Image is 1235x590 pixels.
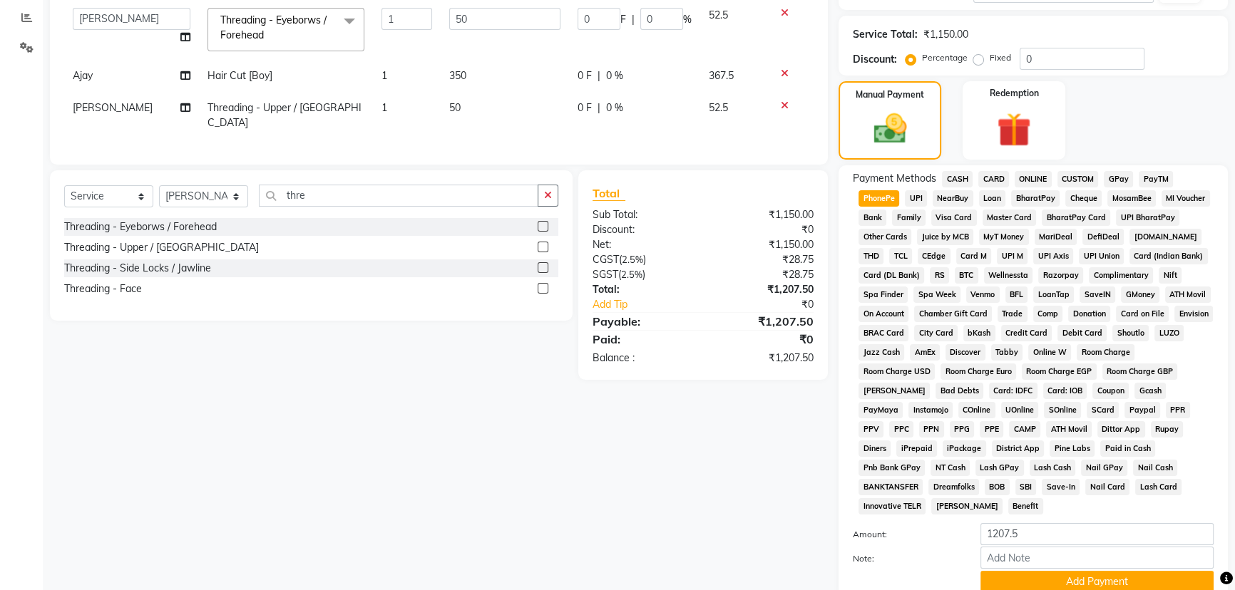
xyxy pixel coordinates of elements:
span: Loan [979,190,1006,207]
span: PPG [950,421,975,438]
img: _gift.svg [986,108,1042,151]
span: SCard [1087,402,1119,418]
span: GPay [1104,171,1133,187]
span: District App [992,440,1045,457]
span: Coupon [1092,383,1129,399]
label: Fixed [990,51,1011,64]
span: MariDeal [1035,229,1077,245]
span: CGST [593,253,619,266]
span: 52.5 [709,101,728,114]
span: Card M [956,248,992,264]
span: Threading - Eyeborws / Forehead [220,14,327,41]
img: _cash.svg [864,110,917,147]
span: 1 [381,101,387,114]
span: Lash Cash [1030,460,1076,476]
span: Comp [1033,306,1063,322]
span: 52.5 [709,9,728,21]
span: Total [593,186,625,201]
span: | [598,100,600,115]
span: BharatPay [1011,190,1060,207]
a: x [264,29,270,41]
span: Donation [1068,306,1110,322]
span: 0 % [606,68,623,83]
div: ( ) [582,267,703,282]
div: ₹0 [703,331,824,348]
span: PPC [889,421,913,438]
label: Percentage [922,51,968,64]
div: ₹1,150.00 [703,207,824,222]
div: ₹28.75 [703,252,824,267]
span: Nail Cash [1133,460,1177,476]
span: Chamber Gift Card [914,306,992,322]
span: Family [892,209,926,226]
div: Threading - Side Locks / Jawline [64,261,211,276]
span: MI Voucher [1162,190,1210,207]
span: Spa Week [913,286,960,303]
div: ₹1,207.50 [703,351,824,366]
span: Card on File [1116,306,1169,322]
span: MyT Money [979,229,1029,245]
input: Add Note [980,547,1214,569]
span: NT Cash [931,460,970,476]
span: [PERSON_NAME] [931,498,1003,514]
span: Nift [1159,267,1182,284]
div: ₹0 [703,222,824,237]
span: Trade [998,306,1028,322]
span: NearBuy [933,190,973,207]
span: LoanTap [1033,286,1074,303]
span: iPrepaid [896,440,937,457]
div: ₹1,150.00 [703,237,824,252]
div: Threading - Upper / [GEOGRAPHIC_DATA] [64,240,259,255]
span: Nail GPay [1081,460,1127,476]
span: CASH [942,171,973,187]
div: Discount: [853,52,897,67]
span: UPI BharatPay [1116,209,1179,226]
span: iPackage [943,440,986,457]
span: Razorpay [1038,267,1083,284]
span: SBI [1015,479,1037,495]
span: Card (DL Bank) [859,267,924,284]
div: Service Total: [853,27,918,42]
span: Venmo [966,286,1000,303]
span: Bank [859,209,886,226]
span: Pnb Bank GPay [859,460,925,476]
span: SOnline [1044,402,1081,418]
span: MosamBee [1107,190,1156,207]
span: BharatPay Card [1042,209,1110,226]
span: Visa Card [931,209,977,226]
div: Threading - Face [64,281,142,296]
span: BFL [1005,286,1028,303]
div: Total: [582,282,703,297]
span: bKash [963,325,995,341]
span: Discover [946,344,985,361]
span: UPI Axis [1033,248,1073,264]
span: 367.5 [709,69,734,82]
span: 1 [381,69,387,82]
span: 350 [449,69,466,82]
label: Manual Payment [856,88,924,101]
div: ₹0 [723,297,824,312]
span: GMoney [1121,286,1159,303]
span: Online W [1028,344,1071,361]
span: Room Charge EGP [1022,363,1097,380]
span: PayMaya [859,402,903,418]
span: Envision [1174,306,1213,322]
label: Note: [842,552,970,565]
span: PayTM [1139,171,1173,187]
span: % [683,12,692,27]
span: Credit Card [1001,325,1052,341]
div: Balance : [582,351,703,366]
span: Threading - Upper / [GEOGRAPHIC_DATA] [207,101,362,129]
span: Debit Card [1057,325,1107,341]
span: ONLINE [1015,171,1052,187]
span: BTC [955,267,978,284]
span: 0 F [578,68,592,83]
div: ₹1,207.50 [703,282,824,297]
span: Paypal [1124,402,1160,418]
span: 0 F [578,100,592,115]
span: Ajay [73,69,93,82]
span: | [598,68,600,83]
span: Lash Card [1135,479,1182,495]
span: Instamojo [908,402,953,418]
div: Paid: [582,331,703,348]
